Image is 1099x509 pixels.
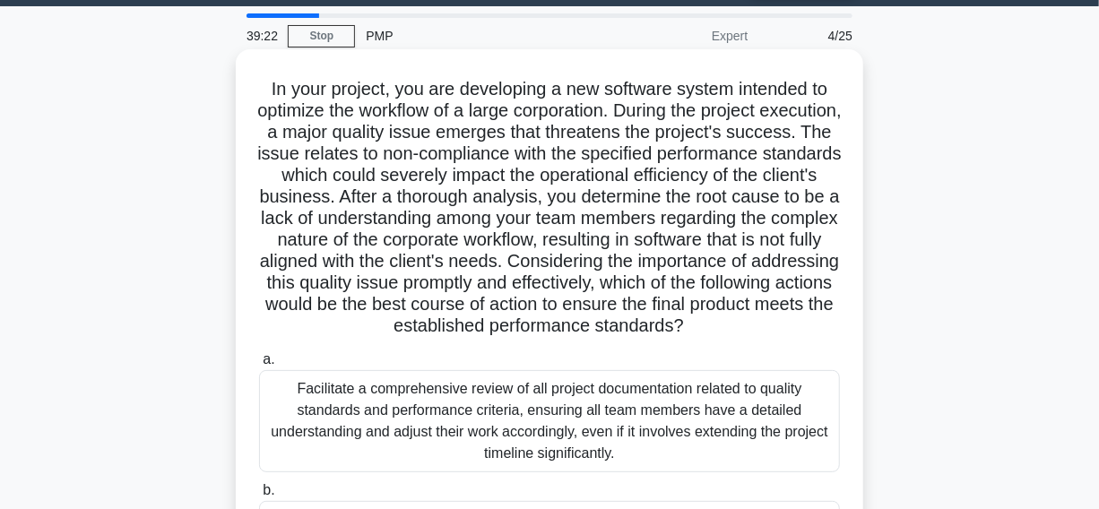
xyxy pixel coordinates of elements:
[758,18,863,54] div: 4/25
[355,18,601,54] div: PMP
[259,370,840,472] div: Facilitate a comprehensive review of all project documentation related to quality standards and p...
[257,78,842,338] h5: In your project, you are developing a new software system intended to optimize the workflow of a ...
[263,351,274,367] span: a.
[236,18,288,54] div: 39:22
[263,482,274,497] span: b.
[288,25,355,47] a: Stop
[601,18,758,54] div: Expert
